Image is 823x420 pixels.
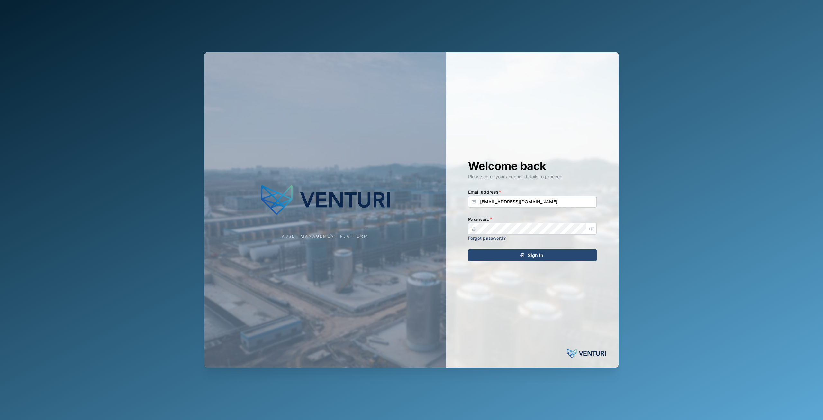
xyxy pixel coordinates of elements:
[468,159,597,173] h1: Welcome back
[468,173,597,180] div: Please enter your account details to proceed
[567,347,606,360] img: Powered by: Venturi
[528,250,543,261] span: Sign In
[282,233,368,239] div: Asset Management Platform
[468,235,506,241] a: Forgot password?
[468,249,597,261] button: Sign In
[468,189,501,196] label: Email address
[468,216,492,223] label: Password
[468,196,597,208] input: Enter your email
[261,181,390,219] img: Company Logo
